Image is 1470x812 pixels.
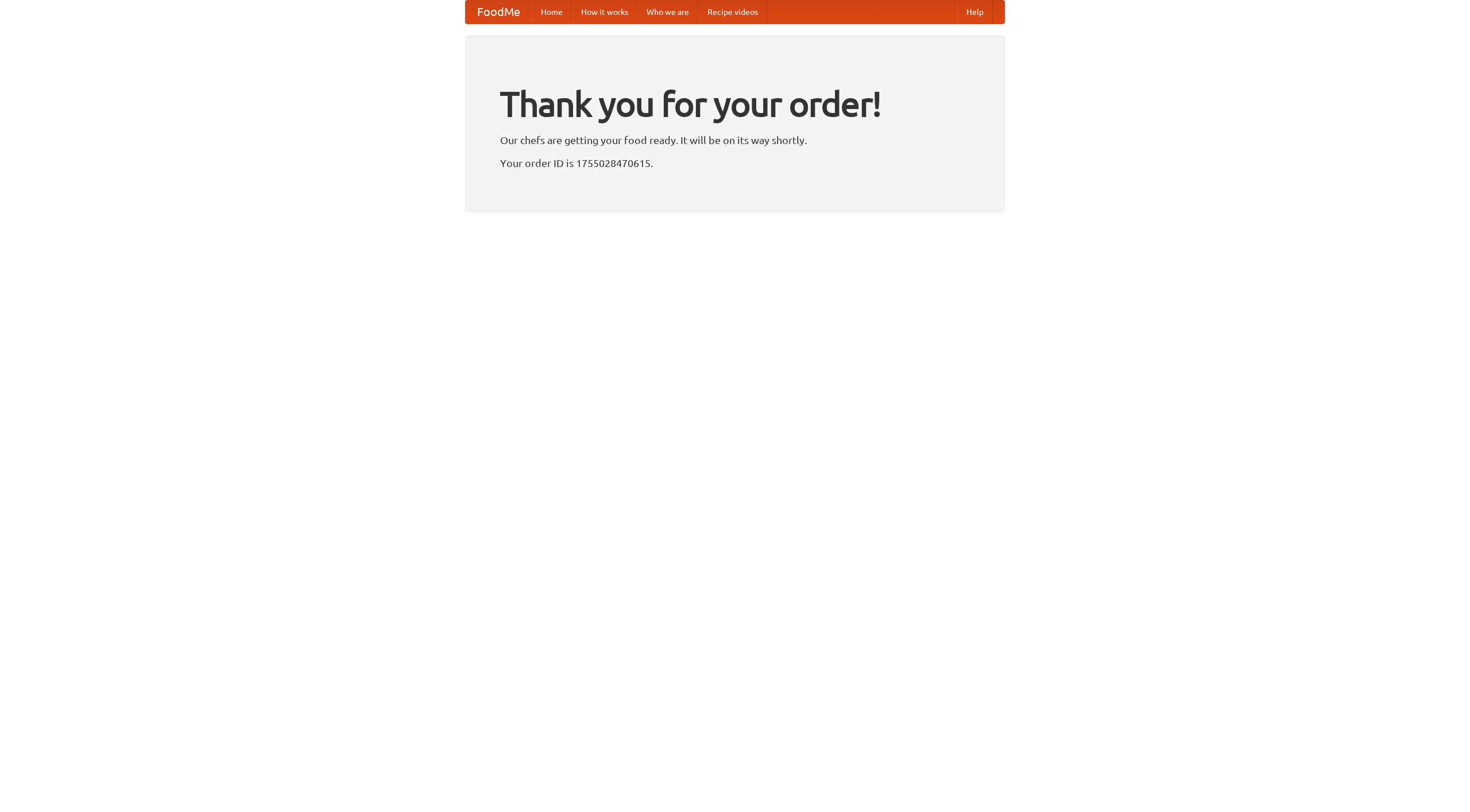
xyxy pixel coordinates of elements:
a: Help [957,1,993,24]
a: FoodMe [466,1,532,24]
a: Recipe videos [698,1,767,24]
p: Your order ID is 1755028470615. [500,154,970,172]
a: Who we are [637,1,698,24]
a: How it works [572,1,637,24]
p: Our chefs are getting your food ready. It will be on its way shortly. [500,131,970,149]
h1: Thank you for your order! [500,76,970,131]
a: Home [532,1,572,24]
